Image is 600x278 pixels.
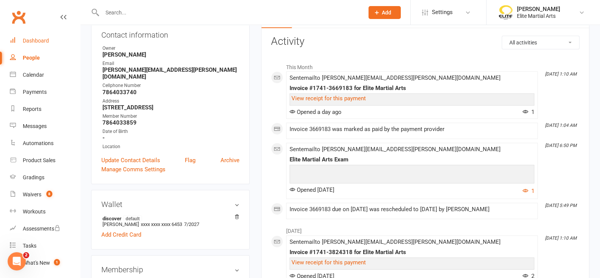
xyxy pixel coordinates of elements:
div: Automations [23,140,54,146]
div: [PERSON_NAME] [517,6,560,13]
div: Date of Birth [102,128,239,135]
div: Invoice #1741-3824318 for Elite Martial Arts [290,249,534,256]
span: Sent email to [PERSON_NAME][EMAIL_ADDRESS][PERSON_NAME][DOMAIN_NAME] [290,239,501,245]
strong: [PERSON_NAME] [102,51,239,58]
a: Payments [10,84,80,101]
a: Automations [10,135,80,152]
span: Opened [DATE] [290,186,334,193]
div: Invoice #1741-3669183 for Elite Martial Arts [290,85,534,92]
a: Update Contact Details [101,156,160,165]
strong: - [102,134,239,141]
a: Clubworx [9,8,28,27]
div: Elite Martial Arts Exam [290,156,534,163]
input: Search... [100,7,359,18]
div: Elite Martial Arts [517,13,560,19]
a: Archive [220,156,239,165]
div: What's New [23,260,50,266]
span: Opened a day ago [290,109,342,115]
a: Product Sales [10,152,80,169]
li: [PERSON_NAME] [101,214,239,228]
a: Gradings [10,169,80,186]
iframe: Intercom live chat [8,252,26,270]
div: Address [102,98,239,105]
div: People [23,55,40,61]
div: Cellphone Number [102,82,239,89]
h3: Wallet [101,200,239,208]
button: Add [369,6,401,19]
a: Assessments [10,220,80,237]
div: Tasks [23,243,36,249]
a: People [10,49,80,66]
strong: [STREET_ADDRESS] [102,104,239,111]
a: Waivers 8 [10,186,80,203]
span: default [123,215,142,221]
a: Manage Comms Settings [101,165,165,174]
span: 2 [23,252,29,258]
a: Flag [185,156,195,165]
span: Settings [432,4,453,21]
h3: Activity [271,36,580,47]
a: View receipt for this payment [291,259,366,266]
div: Member Number [102,113,239,120]
i: [DATE] 1:04 AM [545,123,576,128]
span: xxxx xxxx xxxx 6453 [141,221,182,227]
div: Payments [23,89,47,95]
h3: Contact information [101,28,239,39]
span: Sent email to [PERSON_NAME][EMAIL_ADDRESS][PERSON_NAME][DOMAIN_NAME] [290,74,501,81]
a: Reports [10,101,80,118]
a: Messages [10,118,80,135]
h3: Membership [101,265,239,274]
li: [DATE] [271,223,580,235]
div: Waivers [23,191,41,197]
span: 1 [523,109,534,115]
span: Sent email to [PERSON_NAME][EMAIL_ADDRESS][PERSON_NAME][DOMAIN_NAME] [290,146,501,153]
a: Calendar [10,66,80,84]
strong: 7864033859 [102,119,239,126]
li: This Month [271,59,580,71]
div: Workouts [23,208,46,215]
a: What's New1 [10,254,80,272]
div: Dashboard [23,38,49,44]
strong: [PERSON_NAME][EMAIL_ADDRESS][PERSON_NAME][DOMAIN_NAME] [102,66,239,80]
div: Product Sales [23,157,55,163]
div: Assessments [23,226,60,232]
a: Tasks [10,237,80,254]
a: View receipt for this payment [291,95,366,102]
strong: 7864033740 [102,89,239,96]
i: [DATE] 5:49 PM [545,203,576,208]
div: Gradings [23,174,44,180]
i: [DATE] 1:10 AM [545,235,576,241]
a: Dashboard [10,32,80,49]
a: Add Credit Card [101,230,141,239]
strong: discover [102,215,236,221]
div: Location [102,143,239,150]
span: 7/2027 [184,221,199,227]
i: [DATE] 1:10 AM [545,71,576,77]
span: 8 [46,191,52,197]
i: [DATE] 6:50 PM [545,143,576,148]
a: Workouts [10,203,80,220]
img: thumb_image1508806937.png [498,5,513,20]
div: Messages [23,123,47,129]
span: Add [382,9,391,16]
div: Owner [102,45,239,52]
div: Invoice 3669183 was marked as paid by the payment provider [290,126,534,133]
span: 1 [54,259,60,265]
button: 1 [523,186,534,196]
div: Invoice 3669183 due on [DATE] was rescheduled to [DATE] by [PERSON_NAME] [290,206,534,213]
div: Calendar [23,72,44,78]
div: Email [102,60,239,67]
div: Reports [23,106,41,112]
